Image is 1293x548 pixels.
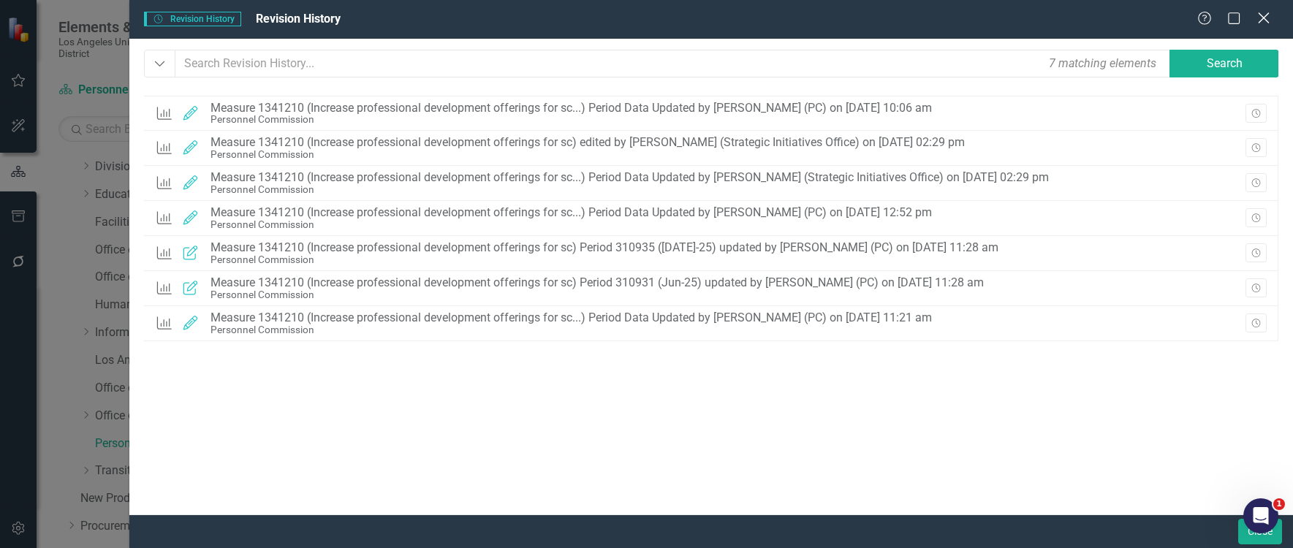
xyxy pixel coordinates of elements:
[1045,51,1160,75] div: 7 matching elements
[1169,50,1279,77] button: Search
[211,171,1049,184] div: Measure 1341210 (Increase professional development offerings for sc...) Period Data Updated by [P...
[211,324,932,335] div: Personnel Commission
[211,276,984,289] div: Measure 1341210 (Increase professional development offerings for sc) Period 310931 (Jun-25) updat...
[211,206,932,219] div: Measure 1341210 (Increase professional development offerings for sc...) Period Data Updated by [P...
[175,50,1171,77] input: Search Revision History...
[211,289,984,300] div: Personnel Commission
[211,102,932,115] div: Measure 1341210 (Increase professional development offerings for sc...) Period Data Updated by [P...
[211,241,998,254] div: Measure 1341210 (Increase professional development offerings for sc) Period 310935 ([DATE]-25) up...
[211,114,932,125] div: Personnel Commission
[211,184,1049,195] div: Personnel Commission
[211,219,932,230] div: Personnel Commission
[211,136,965,149] div: Measure 1341210 (Increase professional development offerings for sc) edited by [PERSON_NAME] (Str...
[144,12,241,26] span: Revision History
[211,149,965,160] div: Personnel Commission
[256,12,341,26] span: Revision History
[1243,498,1278,533] iframe: Intercom live chat
[211,254,998,265] div: Personnel Commission
[1273,498,1285,510] span: 1
[1238,519,1282,544] button: Close
[211,311,932,324] div: Measure 1341210 (Increase professional development offerings for sc...) Period Data Updated by [P...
